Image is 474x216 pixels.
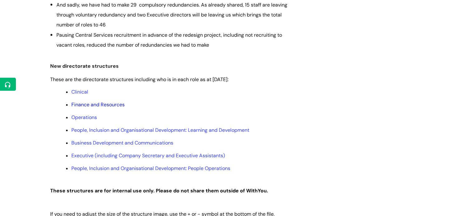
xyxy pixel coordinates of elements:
span: New directorate structures [50,63,119,69]
a: Business Development and Communications [71,140,173,146]
strong: These structures are for internal use only. Please do not share them outside of WithYou. [50,187,268,194]
span: And sadly, we have had to make 29 compulsory redundancies. As already shared, 15 staff are leavin... [56,2,287,28]
a: People, Inclusion and Organisational Development: People Operations [71,165,230,172]
span: Pausing Central Services recruitment in advance of the redesign project, including not recruiting... [56,32,282,48]
a: Executive (including Company Secretary and Executive Assistants) [71,152,225,159]
a: Operations [71,114,97,121]
span: These are the directorate structures including who is in each role as at [DATE]: [50,76,228,83]
a: Finance and Resources [71,101,125,108]
a: Clinical [71,89,88,95]
a: People, Inclusion and Organisational Development: Learning and Development [71,127,249,133]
